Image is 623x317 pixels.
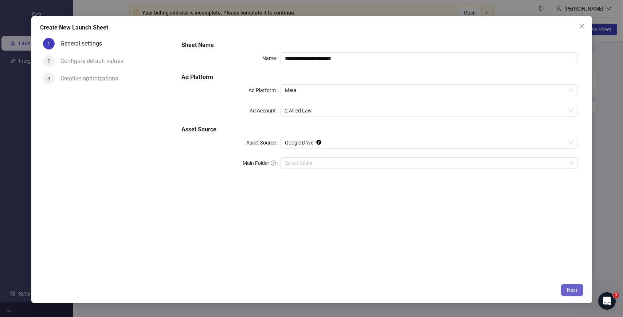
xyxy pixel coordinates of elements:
[281,52,577,64] input: Name
[47,76,50,82] span: 3
[285,105,573,116] span: 2 Allied Law
[250,105,281,116] label: Ad Account
[613,292,619,298] span: 1
[246,137,281,148] label: Asset Source
[567,287,577,293] span: Next
[40,23,583,32] div: Create New Launch Sheet
[262,52,281,64] label: Name
[60,38,108,49] div: General settings
[60,55,129,67] div: Configure default values
[47,58,50,64] span: 2
[181,73,577,82] h5: Ad Platform
[579,23,585,29] span: close
[271,161,276,166] span: question-circle
[181,41,577,49] h5: Sheet Name
[248,84,281,96] label: Ad Platform
[561,284,583,296] button: Next
[47,41,50,47] span: 1
[316,139,322,146] div: Tooltip anchor
[285,137,573,148] span: Google Drive
[181,125,577,134] h5: Asset Source
[285,85,573,96] span: Meta
[243,157,281,169] label: Main Folder
[60,73,124,84] div: Creative optimizations
[576,20,588,32] button: Close
[598,292,616,310] iframe: Intercom live chat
